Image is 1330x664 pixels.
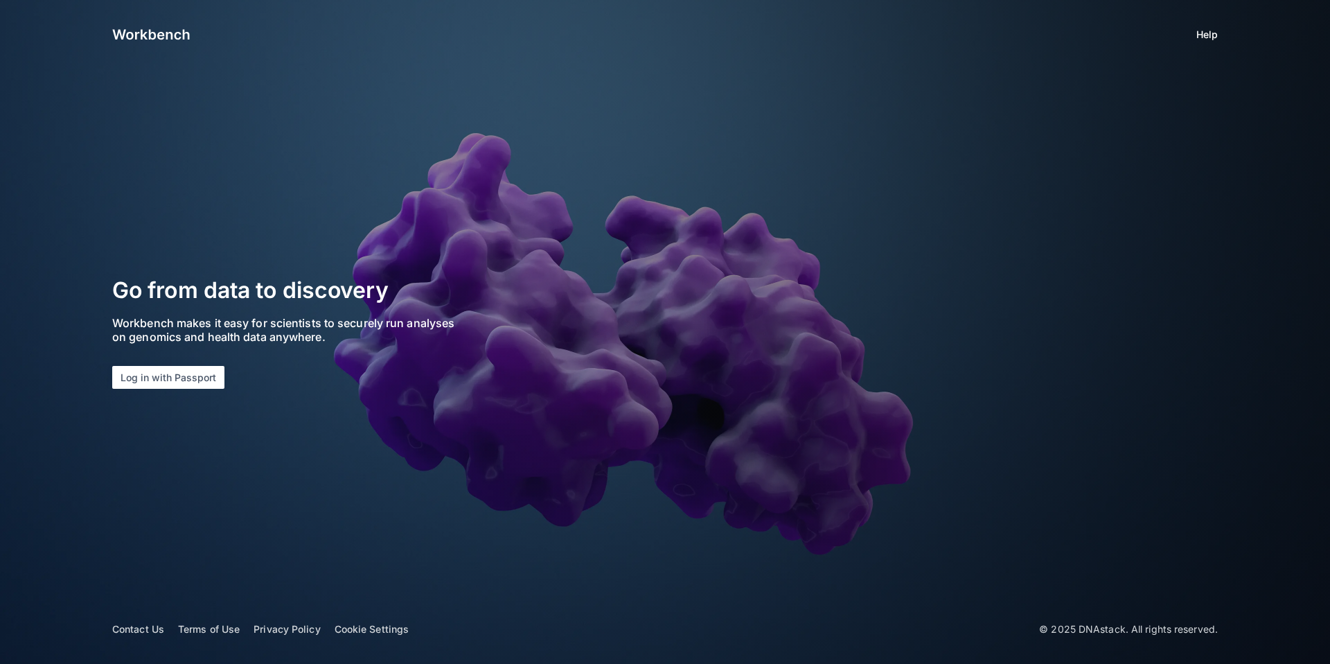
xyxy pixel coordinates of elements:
h2: Go from data to discovery [112,275,544,306]
a: Cookie Settings [335,623,409,635]
a: Contact Us [112,623,164,635]
button: Log in with Passport [112,366,224,389]
a: Privacy Policy [254,623,320,635]
a: Terms of Use [178,623,240,635]
a: Help [1196,28,1218,42]
p: © 2025 DNAstack. All rights reserved. [1039,622,1218,636]
p: Workbench makes it easy for scientists to securely run analyses on genomics and health data anywh... [112,317,470,344]
img: logo [112,26,190,43]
